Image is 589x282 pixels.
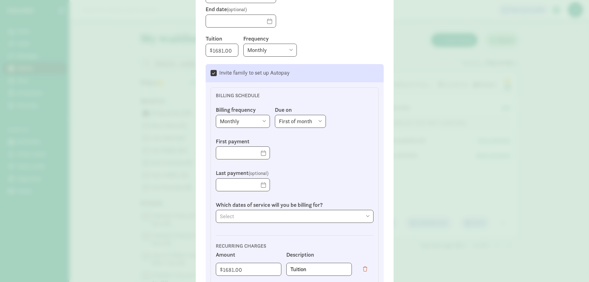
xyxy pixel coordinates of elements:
[213,90,366,101] h3: BILLING SCHEDULE
[216,201,373,209] label: Which dates of service will you be billing for?
[558,252,589,282] iframe: Chat Widget
[216,243,369,249] h3: RECURRING CHARGES
[249,170,268,176] span: (optional)
[206,35,238,42] label: Tuition
[216,106,270,114] label: Billing frequency
[217,69,290,76] label: Invite family to set up Autopay
[216,252,281,258] div: Amount
[286,252,352,258] div: Description
[227,6,247,13] span: (optional)
[243,35,384,42] label: Frequency
[216,169,270,177] label: Last payment
[216,138,270,145] label: First payment
[287,263,352,275] input: Description
[275,106,326,114] label: Due on
[206,6,384,13] label: End date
